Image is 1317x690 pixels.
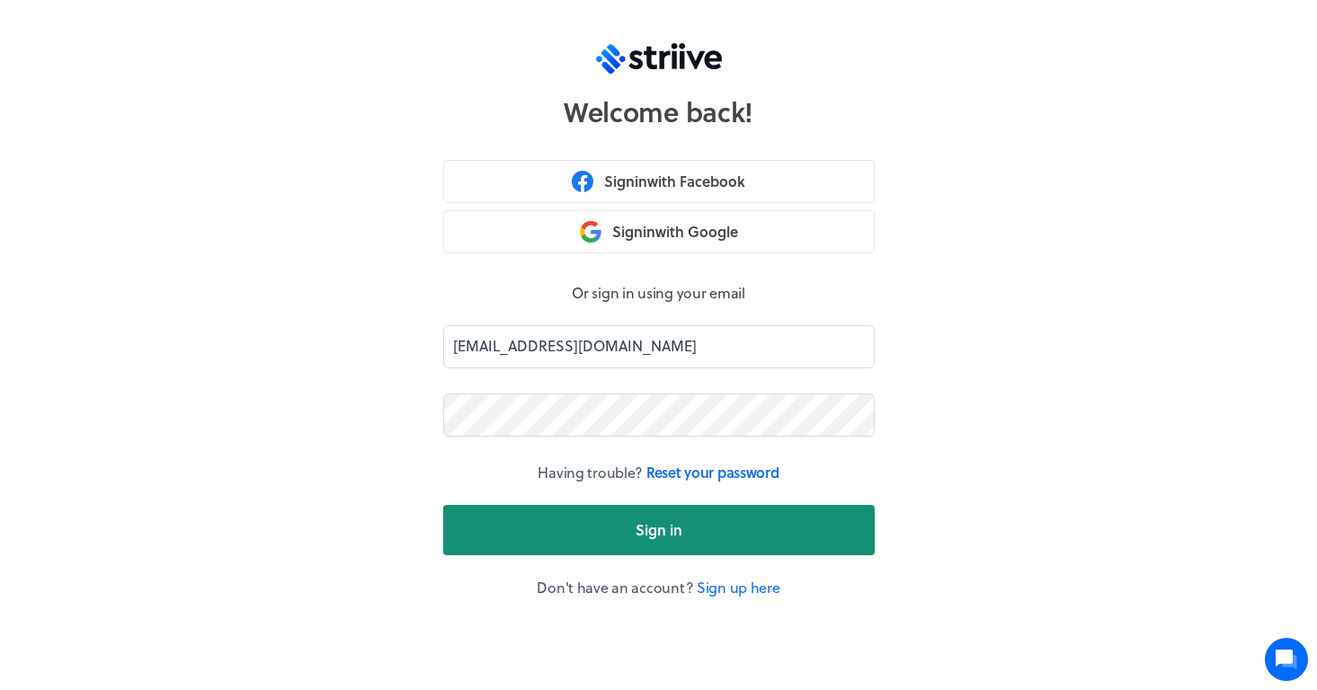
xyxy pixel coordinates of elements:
[564,95,753,128] h1: Welcome back!
[636,519,682,541] span: Sign in
[443,210,875,253] button: Signinwith Google
[646,462,779,482] a: Reset your password
[443,282,875,304] p: Or sign in using your email
[443,160,875,203] button: Signinwith Facebook
[52,309,321,345] input: Search articles
[1265,638,1308,681] iframe: gist-messenger-bubble-iframe
[24,279,335,301] p: Find an answer quickly
[27,87,333,116] h1: Hi
[443,325,875,368] input: Enter your email to continue...
[116,220,216,234] span: New conversation
[443,577,875,598] p: Don't have an account?
[28,209,332,245] button: New conversation
[443,505,875,555] button: Sign in
[697,577,780,597] a: Sign up here
[596,43,722,74] img: logo-trans.svg
[27,119,333,177] h2: We're here to help. Ask us anything!
[443,462,875,483] p: Having trouble?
